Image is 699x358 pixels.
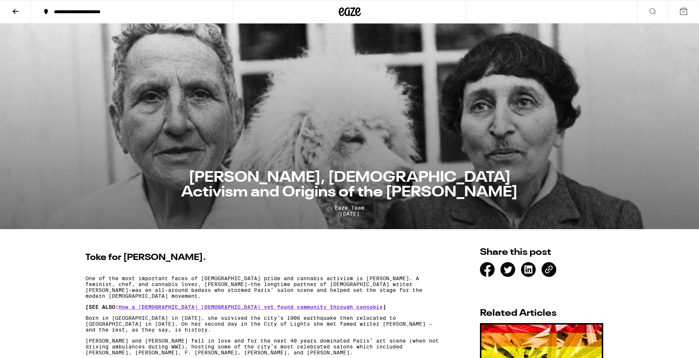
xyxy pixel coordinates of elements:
[85,275,442,299] p: One of the most important faces of [DEMOGRAPHIC_DATA] pride and cannabis activism is [PERSON_NAME...
[85,315,442,333] p: Born in [GEOGRAPHIC_DATA] in [DATE], she survived the city’s 1906 earthquake then relocated to [G...
[542,262,556,277] div: [URL][DOMAIN_NAME][PERSON_NAME]
[480,309,603,318] h2: Related Articles
[119,304,383,310] a: How a [DEMOGRAPHIC_DATA] [DEMOGRAPHIC_DATA] vet found community through cannabis
[85,304,386,310] strong: [SEE ALSO: ]
[85,252,442,264] h2: Toke for [PERSON_NAME].
[480,248,603,257] h2: Share this post
[166,211,533,217] span: [DATE]
[85,338,442,355] p: [PERSON_NAME] and [PERSON_NAME] fell in love and for the next 40 years dominated Paris’ art scene...
[166,170,533,200] h1: [PERSON_NAME], [DEMOGRAPHIC_DATA] Activism and Origins of the [PERSON_NAME]
[166,205,533,211] span: Eaze Team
